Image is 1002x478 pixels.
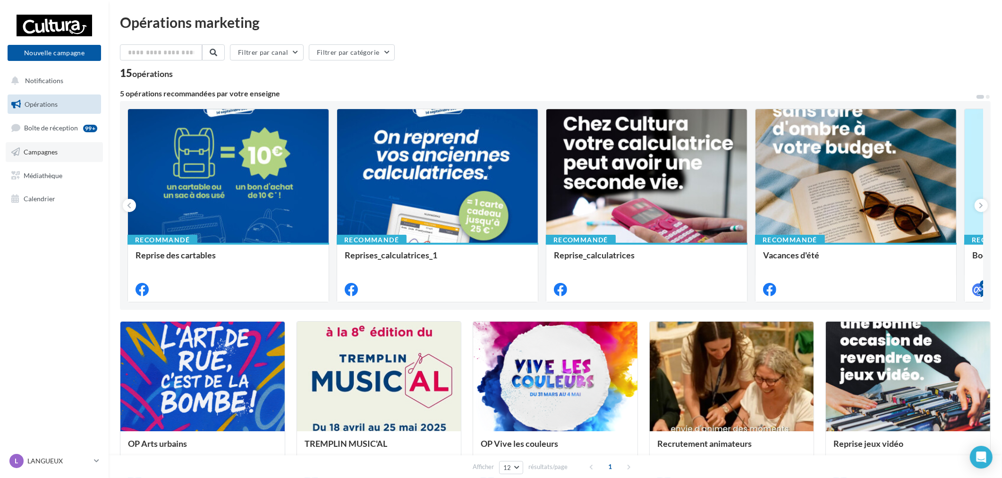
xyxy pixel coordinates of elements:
[83,125,97,132] div: 99+
[473,462,494,471] span: Afficher
[8,452,101,470] a: L LANGUEUX
[554,250,739,269] div: Reprise_calculatrices
[337,235,407,245] div: Recommandé
[230,44,304,60] button: Filtrer par canal
[6,142,103,162] a: Campagnes
[503,464,511,471] span: 12
[24,171,62,179] span: Médiathèque
[833,439,983,458] div: Reprise jeux vidéo
[481,439,630,458] div: OP Vive les couleurs
[25,77,63,85] span: Notifications
[6,94,103,114] a: Opérations
[305,439,454,458] div: TREMPLIN MUSIC'AL
[528,462,568,471] span: résultats/page
[27,456,90,466] p: LANGUEUX
[970,446,993,469] div: Open Intercom Messenger
[6,189,103,209] a: Calendrier
[127,235,197,245] div: Recommandé
[6,166,103,186] a: Médiathèque
[15,456,18,466] span: L
[8,45,101,61] button: Nouvelle campagne
[603,459,618,474] span: 1
[24,124,78,132] span: Boîte de réception
[763,250,949,269] div: Vacances d'été
[309,44,395,60] button: Filtrer par catégorie
[136,250,321,269] div: Reprise des cartables
[24,195,55,203] span: Calendrier
[25,100,58,108] span: Opérations
[6,71,99,91] button: Notifications
[546,235,616,245] div: Recommandé
[128,439,277,458] div: OP Arts urbains
[499,461,523,474] button: 12
[132,69,173,78] div: opérations
[345,250,530,269] div: Reprises_calculatrices_1
[755,235,825,245] div: Recommandé
[120,90,976,97] div: 5 opérations recommandées par votre enseigne
[6,118,103,138] a: Boîte de réception99+
[24,148,58,156] span: Campagnes
[120,15,991,29] div: Opérations marketing
[120,68,173,78] div: 15
[980,280,988,289] div: 4
[657,439,807,458] div: Recrutement animateurs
